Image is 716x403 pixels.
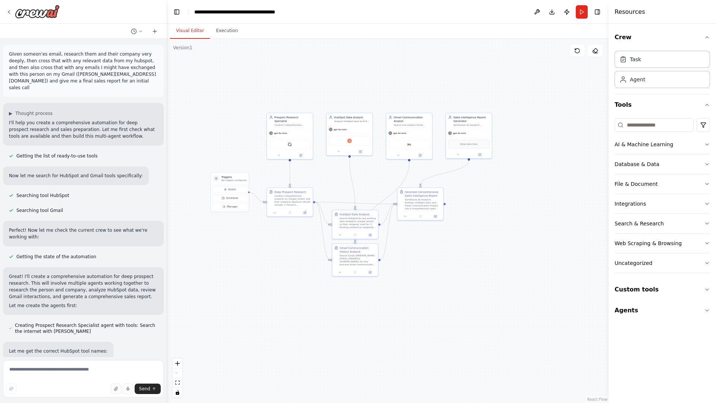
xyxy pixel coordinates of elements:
button: Upload files [111,384,121,394]
span: Searching tool Gmail [16,207,63,213]
p: Now let me search for HubSpot and Gmail tools specifically: [9,172,143,179]
span: Manage [227,205,238,209]
span: gpt-4o-mini [274,132,287,135]
span: gpt-4o-mini [453,132,466,135]
div: Synthesize all research findings, HubSpot data, and Gmail communication history into a comprehens... [405,198,441,210]
button: Hide left sidebar [172,7,182,17]
div: Agent [630,76,645,83]
div: Deep Prospect Research [274,190,306,194]
button: Click to speak your automation idea [123,384,133,394]
button: Web Scraping & Browsing [615,234,710,253]
g: Edge from 48a3a1c2-2588-4857-9f9e-92a41ae81ccc to dd868877-27c9-4253-902f-69d954ed00b1 [288,157,292,185]
div: Search Gmail ([PERSON_NAME][EMAIL_ADDRESS][DOMAIN_NAME]) for any previous email communications wi... [340,254,376,266]
g: Edge from c9352d09-9ff3-4f48-9e7f-5c77da511aee to 64841916-809f-4bb7-a4c2-6cf1837feac9 [348,157,357,208]
button: Tools [615,94,710,115]
g: Edge from dd868877-27c9-4253-902f-69d954ed00b1 to 0d4102e6-90f3-47cb-9ff6-bfeadfe97453 [315,200,330,262]
g: Edge from dd868877-27c9-4253-902f-69d954ed00b1 to 22b9c5d5-aadc-4e93-a83f-aaec2267f809 [315,200,395,206]
div: Tools [615,115,710,279]
button: Uncategorized [615,253,710,273]
h4: Resources [615,7,645,16]
span: Creating Prospect Research Specialist agent with tools: Search the internet with [PERSON_NAME] [15,322,158,334]
button: toggle interactivity [173,388,182,397]
span: Event [228,188,236,191]
div: Gmail Communication History Analysis [340,246,376,253]
g: Edge from 64841916-809f-4bb7-a4c2-6cf1837feac9 to 22b9c5d5-aadc-4e93-a83f-aaec2267f809 [380,202,395,227]
div: HubSpot Data Analyst [334,115,370,119]
div: AI & Machine Learning [615,141,673,148]
button: fit view [173,378,182,388]
button: Improve this prompt [6,384,16,394]
button: Open in side panel [298,210,311,215]
g: Edge from 02ae1694-fc8c-4b1f-b769-6820d75b8a99 to 0d4102e6-90f3-47cb-9ff6-bfeadfe97453 [353,161,411,241]
button: Schedule [213,194,247,201]
p: Great! I'll create a comprehensive automation for deep prospect research. This will involve multi... [9,273,158,300]
div: Search HubSpot for any existing data related to {target_email} or their company. Look for: 1. Exi... [340,217,376,229]
div: Version 1 [173,45,192,51]
button: Send [135,384,161,394]
p: Let me create the agents first: [9,302,158,309]
button: Crew [615,27,710,48]
div: File & Document [615,180,658,188]
div: Sales Intelligence Report GeneratorSynthesize all research findings, HubSpot data, and email comm... [446,113,492,159]
div: Prospect Research SpecialistConduct comprehensive research on {target_email} and their company, g... [267,113,313,159]
div: Conduct comprehensive research on {target_email} and their company. Research should include: 1. P... [274,194,311,206]
button: No output available [412,214,428,219]
div: Generate Comprehensive Sales Intelligence Report [405,190,441,197]
button: Event [213,186,247,193]
button: Open in side panel [290,153,311,157]
button: No output available [347,233,363,237]
div: Conduct comprehensive research on {target_email} and their company, gathering detailed informatio... [274,124,311,126]
p: GIven someon'es email, research them and their company very deeply, then cross that with any rele... [9,51,158,91]
p: Let me get the correct HubSpot tool names: [9,348,107,354]
button: Open in side panel [364,233,376,237]
button: Visual Editor [170,23,210,39]
nav: breadcrumb [194,8,278,16]
g: Edge from 05f3e7e4-9132-4718-98ce-038827daa96e to 22b9c5d5-aadc-4e93-a83f-aaec2267f809 [418,160,471,185]
img: SerperDevTool [288,142,292,147]
div: Generate Comprehensive Sales Intelligence ReportSynthesize all research findings, HubSpot data, a... [397,187,444,221]
button: Open in side panel [469,152,490,157]
p: No triggers configured [222,179,246,182]
div: Sales Intelligence Report Generator [453,115,490,123]
button: Open in side panel [409,153,431,157]
span: Searching tool HubSpot [16,193,69,199]
button: Open in side panel [350,149,371,154]
div: Synthesize all research findings, HubSpot data, and email communication history into a comprehens... [453,124,490,126]
button: zoom in [173,359,182,368]
div: React Flow controls [173,359,182,397]
div: Deep Prospect ResearchConduct comprehensive research on {target_email} and their company. Researc... [267,187,313,217]
p: I'll help you create a comprehensive automation for deep prospect research and sales preparation.... [9,119,158,140]
button: Execution [210,23,244,39]
div: Crew [615,48,710,94]
button: Custom tools [615,279,710,300]
span: Thought process [15,110,53,116]
button: No output available [282,210,298,215]
g: Edge from dd868877-27c9-4253-902f-69d954ed00b1 to 64841916-809f-4bb7-a4c2-6cf1837feac9 [315,200,330,227]
div: HubSpot Data Analysis [340,212,370,216]
div: Prospect Research Specialist [274,115,311,123]
div: Task [630,56,641,63]
button: Hide right sidebar [592,7,603,17]
span: gpt-4o-mini [393,132,406,135]
button: Integrations [615,194,710,213]
button: AI & Machine Learning [615,135,710,154]
div: HubSpot Data AnalysisSearch HubSpot for any existing data related to {target_email} or their comp... [332,210,379,239]
h3: Triggers [222,175,246,179]
div: Gmail Communication AnalystSearch and analyze Gmail emails from [EMAIL_ADDRESS][DOMAIN_NAME] to f... [386,113,433,159]
div: Gmail Communication History AnalysisSearch Gmail ([PERSON_NAME][EMAIL_ADDRESS][DOMAIN_NAME]) for ... [332,243,379,277]
button: Open in side panel [364,270,376,275]
span: Schedule [226,196,238,200]
div: Web Scraping & Browsing [615,240,682,247]
span: Getting the state of the automation [16,254,96,260]
button: Agents [615,300,710,321]
span: Send [139,386,150,392]
g: Edge from 0d4102e6-90f3-47cb-9ff6-bfeadfe97453 to 22b9c5d5-aadc-4e93-a83f-aaec2267f809 [380,202,395,262]
img: Logo [15,5,60,18]
div: Search & Research [615,220,664,227]
p: Perfect! Now let me check the current crew to see what we're working with: [9,227,158,240]
div: TriggersNo triggers configuredEventScheduleManage [211,172,249,212]
a: React Flow attribution [587,397,607,402]
div: Integrations [615,200,646,207]
button: Search & Research [615,214,710,233]
div: Search and analyze Gmail emails from [EMAIL_ADDRESS][DOMAIN_NAME] to find any previous communicat... [394,124,430,126]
